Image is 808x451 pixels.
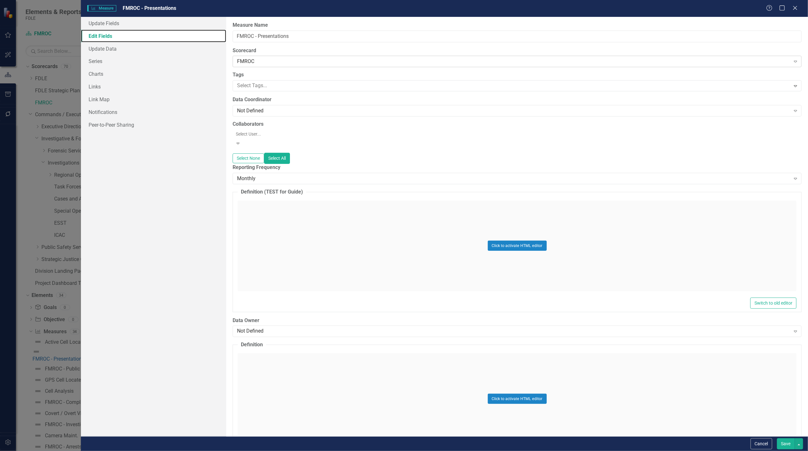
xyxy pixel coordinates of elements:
a: Series [81,55,226,67]
div: Not Defined [237,107,790,115]
a: Update Data [81,42,226,55]
label: Collaborators [233,121,802,128]
label: Data Owner [233,317,802,324]
button: Cancel [751,438,772,449]
label: Data Coordinator [233,96,802,103]
a: Charts [81,67,226,80]
input: Measure Name [233,31,802,42]
button: Click to activate HTML editor [488,241,547,251]
a: Edit Fields [81,30,226,42]
a: Links [81,80,226,93]
span: Measure [87,5,116,11]
button: Switch to old editor [750,298,797,309]
button: Save [777,438,795,449]
a: Peer-to-Peer Sharing [81,118,226,131]
span: FMROC - Presentations [123,5,176,11]
button: Click to activate HTML editor [488,394,547,404]
a: Update Fields [81,17,226,30]
label: Scorecard [233,47,802,54]
button: Select None [233,153,264,163]
a: Notifications [81,106,226,118]
div: FMROC [237,58,790,65]
div: Monthly [237,175,790,182]
label: Reporting Frequency [233,164,802,171]
button: Select All [264,153,290,164]
label: Tags [233,71,802,79]
label: Measure Name [233,22,802,29]
legend: Definition [238,341,266,349]
legend: Definition (TEST for Guide) [238,188,306,196]
div: Not Defined [237,328,790,335]
a: Link Map [81,93,226,106]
